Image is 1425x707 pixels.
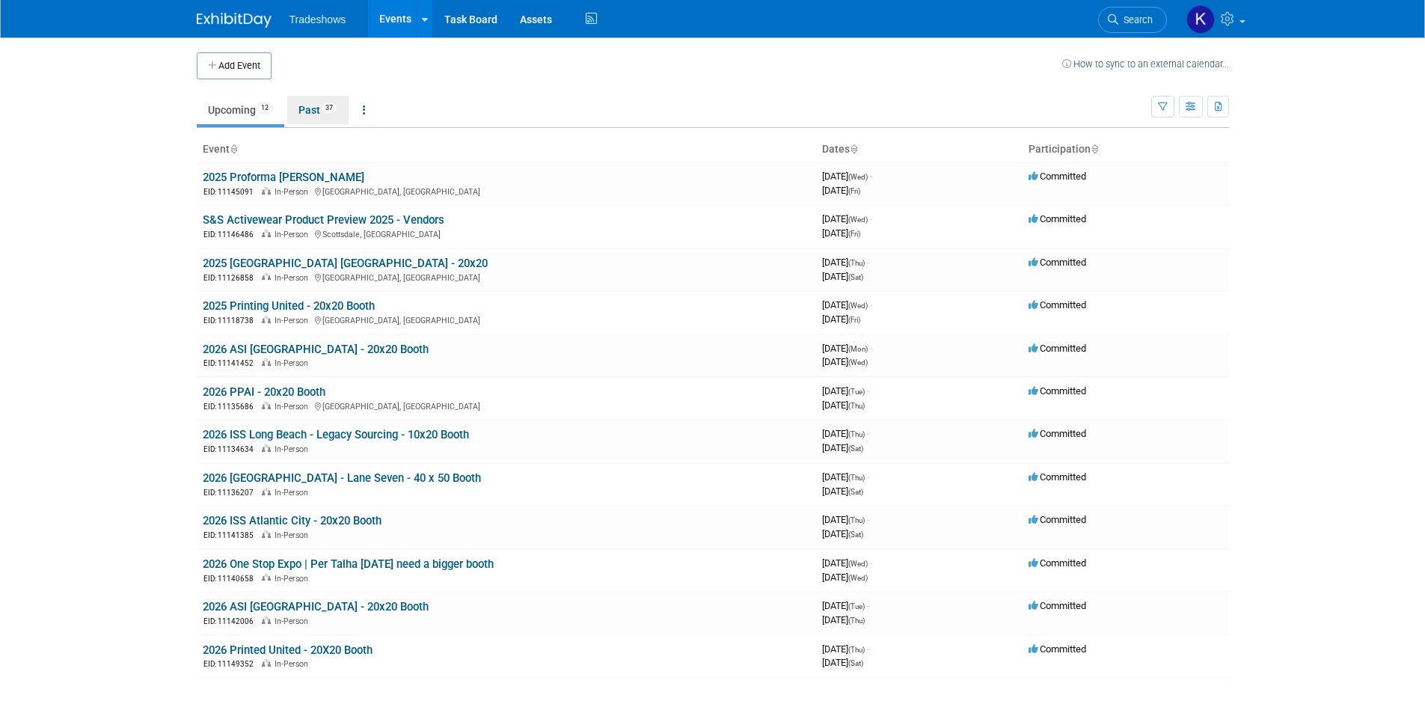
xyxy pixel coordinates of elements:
a: 2026 [GEOGRAPHIC_DATA] - Lane Seven - 40 x 50 Booth [203,471,481,485]
a: 2025 Proforma [PERSON_NAME] [203,171,364,184]
span: - [870,171,872,182]
span: Committed [1029,514,1086,525]
span: [DATE] [822,514,869,525]
span: (Thu) [848,646,865,654]
span: Committed [1029,471,1086,483]
a: Past37 [287,96,349,124]
span: [DATE] [822,486,863,497]
span: Committed [1029,600,1086,611]
span: [DATE] [822,271,863,282]
span: In-Person [275,316,313,325]
th: Event [197,137,816,162]
span: [DATE] [822,185,860,196]
span: (Sat) [848,273,863,281]
span: Committed [1029,557,1086,569]
span: [DATE] [822,614,865,625]
a: 2025 Printing United - 20x20 Booth [203,299,375,313]
img: In-Person Event [262,316,271,323]
span: EID: 11126858 [203,274,260,282]
span: (Tue) [848,602,865,610]
span: (Tue) [848,388,865,396]
div: Scottsdale, [GEOGRAPHIC_DATA] [203,227,810,240]
th: Dates [816,137,1023,162]
span: EID: 11146486 [203,230,260,239]
span: [DATE] [822,227,860,239]
span: Committed [1029,171,1086,182]
span: [DATE] [822,643,869,655]
span: - [867,428,869,439]
a: 2026 Printed United - 20X20 Booth [203,643,373,657]
span: EID: 11135686 [203,403,260,411]
span: EID: 11141452 [203,359,260,367]
span: In-Person [275,574,313,584]
span: (Wed) [848,215,868,224]
span: (Sat) [848,659,863,667]
a: 2026 ISS Long Beach - Legacy Sourcing - 10x20 Booth [203,428,469,441]
img: In-Person Event [262,530,271,538]
span: (Thu) [848,259,865,267]
button: Add Event [197,52,272,79]
img: In-Person Event [262,273,271,281]
a: 2026 One Stop Expo | Per Talha [DATE] need a bigger booth [203,557,494,571]
img: Karyna Kitsmey [1186,5,1215,34]
span: Committed [1029,428,1086,439]
span: Search [1118,14,1153,25]
span: Committed [1029,299,1086,310]
a: How to sync to an external calendar... [1062,58,1229,70]
span: (Sat) [848,444,863,453]
th: Participation [1023,137,1229,162]
a: Search [1098,7,1167,33]
img: In-Person Event [262,488,271,495]
span: [DATE] [822,557,872,569]
span: - [867,385,869,397]
span: EID: 11140658 [203,575,260,583]
span: In-Person [275,273,313,283]
img: In-Person Event [262,402,271,409]
span: (Wed) [848,560,868,568]
span: [DATE] [822,171,872,182]
a: Sort by Start Date [850,143,857,155]
span: (Thu) [848,516,865,524]
a: S&S Activewear Product Preview 2025 - Vendors [203,213,444,227]
a: 2025 [GEOGRAPHIC_DATA] [GEOGRAPHIC_DATA] - 20x20 [203,257,488,270]
span: - [867,257,869,268]
span: - [867,643,869,655]
span: (Wed) [848,574,868,582]
div: [GEOGRAPHIC_DATA], [GEOGRAPHIC_DATA] [203,313,810,326]
span: [DATE] [822,428,869,439]
span: (Sat) [848,530,863,539]
span: - [867,514,869,525]
span: EID: 11136207 [203,489,260,497]
span: [DATE] [822,528,863,539]
span: [DATE] [822,600,869,611]
img: In-Person Event [262,187,271,195]
span: - [870,213,872,224]
span: (Wed) [848,173,868,181]
span: EID: 11142006 [203,617,260,625]
span: (Thu) [848,616,865,625]
span: In-Person [275,230,313,239]
span: In-Person [275,659,313,669]
span: Committed [1029,385,1086,397]
span: [DATE] [822,257,869,268]
span: [DATE] [822,572,868,583]
span: (Fri) [848,230,860,238]
span: (Sat) [848,488,863,496]
span: 37 [321,102,337,114]
div: [GEOGRAPHIC_DATA], [GEOGRAPHIC_DATA] [203,271,810,284]
img: In-Person Event [262,574,271,581]
a: Upcoming12 [197,96,284,124]
a: 2026 ISS Atlantic City - 20x20 Booth [203,514,381,527]
span: In-Person [275,616,313,626]
span: - [867,471,869,483]
span: EID: 11141385 [203,531,260,539]
span: EID: 11149352 [203,660,260,668]
img: ExhibitDay [197,13,272,28]
span: - [870,299,872,310]
img: In-Person Event [262,230,271,237]
span: In-Person [275,530,313,540]
span: EID: 11118738 [203,316,260,325]
a: 2026 ASI [GEOGRAPHIC_DATA] - 20x20 Booth [203,343,429,356]
span: - [870,343,872,354]
span: - [867,600,869,611]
